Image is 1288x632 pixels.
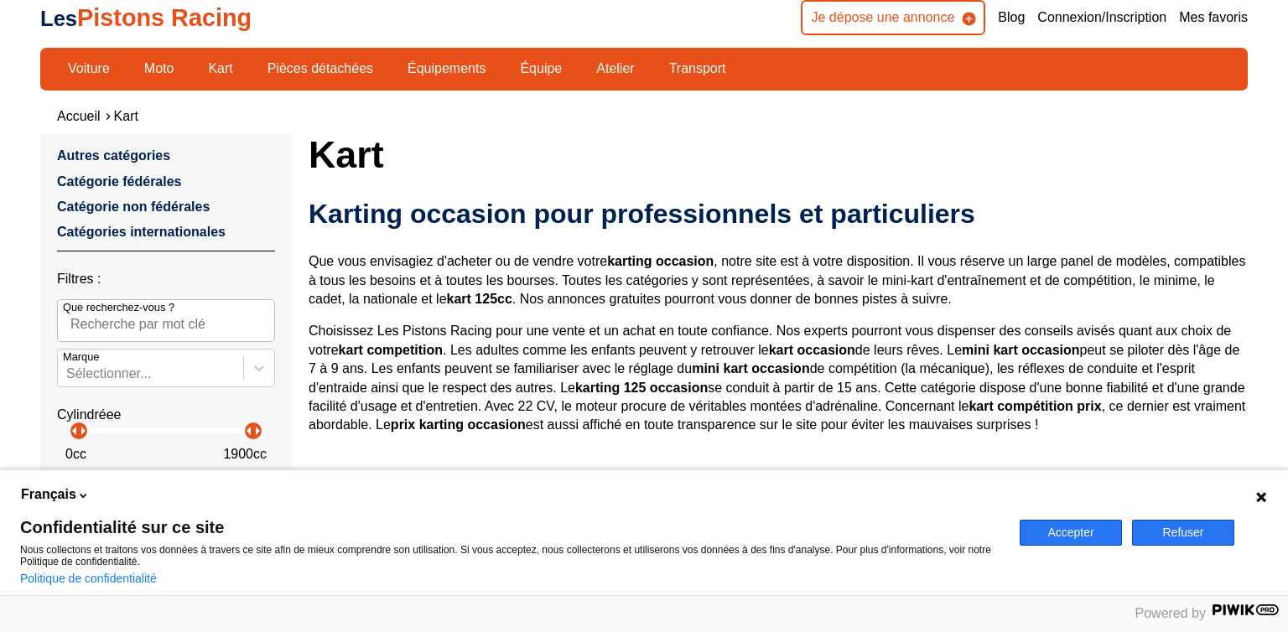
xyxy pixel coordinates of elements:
[66,366,70,381] input: MarqueSélectionner...
[223,445,267,464] p: 1900 cc
[57,225,226,239] a: Catégories internationales
[73,421,93,441] p: arrow_right
[20,572,157,585] a: Politique de confidentialité
[397,54,496,83] a: Équipements
[21,485,76,504] span: Français
[20,519,1000,536] span: Confidentialité sur ce site
[339,343,443,357] strong: kart competition
[998,8,1025,27] a: Blog
[1132,520,1234,546] button: Refuser
[575,381,708,395] strong: karting 125 occasion
[969,399,1101,413] strong: kart compétition prix
[607,254,714,268] strong: karting occasion
[257,54,384,83] a: Pièces détachées
[133,54,185,83] a: Moto
[769,343,855,357] strong: kart occasion
[309,134,1248,174] h1: Kart
[65,445,86,464] p: 0 cc
[509,54,573,83] a: Équipe
[57,174,182,189] a: Catégorie fédérales
[658,54,737,83] a: Transport
[63,300,174,315] p: Que recherchez-vous ?
[57,148,170,163] a: Autres catégories
[57,199,210,214] a: Catégorie non fédérales
[1037,8,1166,27] a: Connexion/Inscription
[40,7,77,30] span: Les
[63,350,99,365] p: Marque
[57,54,121,83] a: Voiture
[40,4,252,31] a: LesPistons Racing
[1135,606,1207,620] span: Powered by
[57,299,275,341] input: Que recherchez-vous ?
[692,361,810,376] strong: mini kart occasion
[57,406,275,424] p: Cylindréee
[447,292,512,306] strong: kart 125cc
[309,252,1248,308] p: Que vous envisagiez d'acheter ou de vendre votre , notre site est à votre disposition. Il vous ré...
[57,109,101,123] a: Accueil
[309,197,1248,231] h2: Karting occasion pour professionnels et particuliers
[239,421,259,441] p: arrow_left
[20,544,1000,567] p: Nous collectons et traitons vos données à travers ce site afin de mieux comprendre son utilisatio...
[247,421,267,441] p: arrow_right
[197,54,243,83] a: Kart
[1179,8,1248,27] a: Mes favoris
[114,109,138,123] a: Kart
[309,322,1248,434] p: Choisissez Les Pistons Racing pour une vente et un achat en toute confiance. Nos experts pourront...
[391,417,526,432] strong: prix karting occasion
[65,421,85,441] p: arrow_left
[962,343,1080,357] strong: mini kart occasion
[1020,520,1122,546] button: Accepter
[57,270,275,288] p: Filtres :
[585,54,645,83] a: Atelier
